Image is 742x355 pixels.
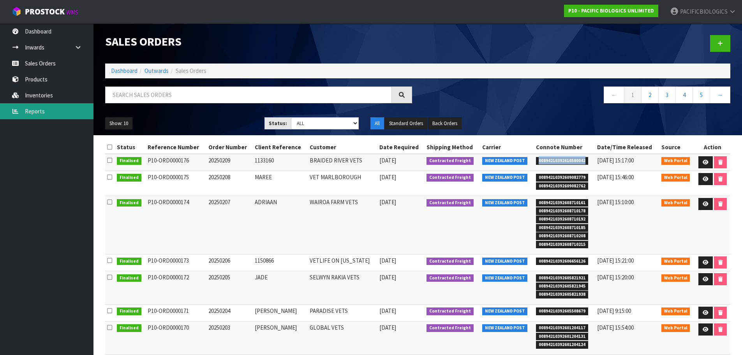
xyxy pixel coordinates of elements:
span: 00894210392608710192 [536,215,588,223]
span: Contracted Freight [427,307,474,315]
span: 00894210392608710215 [536,241,588,249]
a: Outwards [145,67,169,74]
span: Contracted Freight [427,324,474,332]
td: GLOBAL VETS [308,321,377,355]
a: 4 [675,87,693,103]
td: P10-ORD0000172 [146,271,206,304]
span: 00894210392605821938 [536,291,588,298]
span: 00894210392605821921 [536,274,588,282]
span: Web Portal [661,157,690,165]
span: 00894210392608710185 [536,224,588,232]
td: P10-ORD0000170 [146,321,206,355]
span: Contracted Freight [427,157,474,165]
small: WMS [66,9,78,16]
span: ProStock [25,7,65,17]
th: Client Reference [253,141,308,154]
td: PARADISE VETS [308,304,377,321]
button: Show: 10 [105,117,132,130]
span: Contracted Freight [427,258,474,265]
td: 20250203 [206,321,253,355]
td: 20250209 [206,154,253,171]
button: All [370,117,384,130]
a: → [710,87,730,103]
span: [DATE] 15:54:00 [597,324,634,331]
td: 20250205 [206,271,253,304]
span: Finalised [117,157,141,165]
span: [DATE] [379,307,396,314]
span: Finalised [117,274,141,282]
nav: Page navigation [424,87,731,106]
td: P10-ORD0000171 [146,304,206,321]
span: 00894210392608710161 [536,199,588,207]
span: NEW ZEALAND POST [482,307,528,315]
td: 1150866 [253,254,308,271]
span: 00894210392608710178 [536,207,588,215]
span: [DATE] 15:17:00 [597,157,634,164]
th: Order Number [206,141,253,154]
th: Carrier [480,141,534,154]
td: 20250204 [206,304,253,321]
span: [DATE] [379,157,396,164]
span: Web Portal [661,199,690,207]
span: NEW ZEALAND POST [482,157,528,165]
td: MAREE [253,171,308,196]
th: Action [695,141,730,154]
span: [DATE] 15:10:00 [597,198,634,206]
span: [DATE] 15:46:00 [597,173,634,181]
th: Shipping Method [425,141,480,154]
td: 1133160 [253,154,308,171]
span: 00894210392608710208 [536,232,588,240]
td: WAIROA FARM VETS [308,196,377,254]
span: Contracted Freight [427,199,474,207]
td: 20250207 [206,196,253,254]
span: Finalised [117,174,141,182]
strong: Status: [269,120,287,127]
span: PACIFICBIOLOGICS [680,8,728,15]
a: 2 [641,87,659,103]
a: 3 [658,87,676,103]
td: BRAIDED RIVER VETS [308,154,377,171]
span: Web Portal [661,274,690,282]
td: SELWYN RAKIA VETS [308,271,377,304]
span: Web Portal [661,324,690,332]
th: Status [115,141,146,154]
span: [DATE] 15:21:00 [597,257,634,264]
span: 00894210392610580042 [536,157,588,165]
a: 5 [693,87,710,103]
td: P10-ORD0000175 [146,171,206,196]
th: Date/Time Released [595,141,659,154]
span: 00894210392601204117 [536,324,588,332]
td: JADE [253,271,308,304]
span: 00894210392605508679 [536,307,588,315]
td: 20250206 [206,254,253,271]
a: 1 [624,87,642,103]
span: Finalised [117,307,141,315]
th: Source [659,141,695,154]
td: [PERSON_NAME] [253,321,308,355]
span: Web Portal [661,258,690,265]
th: Date Required [377,141,425,154]
span: NEW ZEALAND POST [482,174,528,182]
span: Contracted Freight [427,174,474,182]
span: Finalised [117,258,141,265]
span: [DATE] 9:15:00 [597,307,631,314]
span: 00894210392609082762 [536,182,588,190]
span: [DATE] [379,324,396,331]
strong: P10 - PACIFIC BIOLOGICS UNLIMITED [568,7,654,14]
span: NEW ZEALAND POST [482,199,528,207]
td: VET MARLBOROUGH [308,171,377,196]
span: [DATE] [379,257,396,264]
span: Finalised [117,324,141,332]
span: 00894210392605821945 [536,283,588,290]
td: [PERSON_NAME] [253,304,308,321]
a: Dashboard [111,67,137,74]
button: Standard Orders [385,117,427,130]
img: cube-alt.png [12,7,21,16]
span: 00894210392601204131 [536,333,588,341]
td: P10-ORD0000176 [146,154,206,171]
th: Reference Number [146,141,206,154]
button: Back Orders [428,117,462,130]
span: Web Portal [661,174,690,182]
span: 00894210392601204124 [536,341,588,349]
a: ← [604,87,624,103]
